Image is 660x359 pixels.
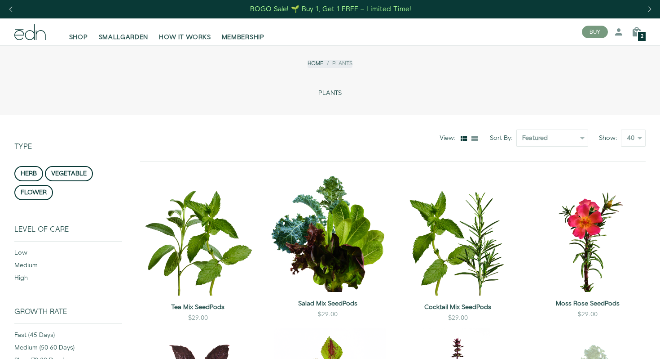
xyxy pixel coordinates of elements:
[45,166,93,181] button: vegetable
[270,299,386,308] a: Salad Mix SeedPods
[530,299,646,308] a: Moss Rose SeedPods
[14,308,122,323] div: Growth Rate
[323,60,352,67] li: Plants
[599,134,621,143] label: Show:
[159,33,211,42] span: HOW IT WORKS
[440,134,459,143] div: View:
[490,134,516,143] label: Sort By:
[530,176,646,292] img: Moss Rose SeedPods
[14,343,122,356] div: medium (50-60 days)
[318,310,338,319] div: $29.00
[400,303,516,312] a: Cocktail Mix SeedPods
[154,22,216,42] a: HOW IT WORKS
[14,261,122,274] div: medium
[14,166,43,181] button: herb
[93,22,154,42] a: SMALLGARDEN
[188,314,208,323] div: $29.00
[400,176,516,296] img: Cocktail Mix SeedPods
[14,225,122,241] div: Level of Care
[250,4,411,14] div: BOGO Sale! 🌱 Buy 1, Get 1 FREE – Limited Time!
[641,34,643,39] span: 2
[140,176,256,296] img: Tea Mix SeedPods
[308,60,323,67] a: Home
[222,33,264,42] span: MEMBERSHIP
[14,248,122,261] div: low
[64,22,93,42] a: SHOP
[318,90,342,97] span: PLANTS
[14,185,53,200] button: flower
[14,331,122,343] div: fast (45 days)
[140,303,256,312] a: Tea Mix SeedPods
[69,33,88,42] span: SHOP
[14,274,122,286] div: high
[250,2,413,16] a: BOGO Sale! 🌱 Buy 1, Get 1 FREE – Limited Time!
[582,26,608,38] button: BUY
[270,176,386,292] img: Salad Mix SeedPods
[308,60,352,67] nav: breadcrumbs
[578,310,598,319] div: $29.00
[14,115,122,158] div: Type
[99,33,149,42] span: SMALLGARDEN
[448,314,468,323] div: $29.00
[216,22,270,42] a: MEMBERSHIP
